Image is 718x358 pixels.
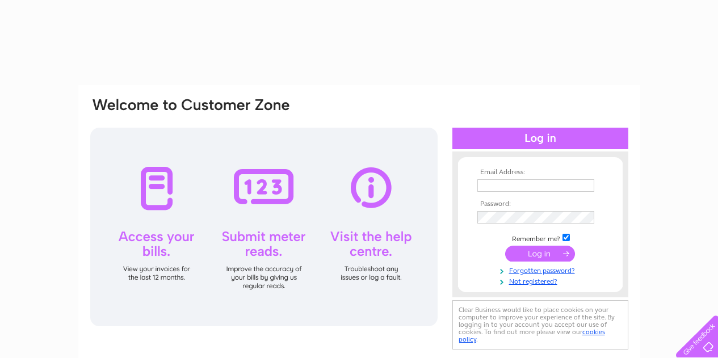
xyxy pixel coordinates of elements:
[452,300,628,349] div: Clear Business would like to place cookies on your computer to improve your experience of the sit...
[475,200,606,208] th: Password:
[459,328,605,343] a: cookies policy
[505,246,575,262] input: Submit
[477,275,606,286] a: Not registered?
[475,169,606,176] th: Email Address:
[475,232,606,243] td: Remember me?
[477,264,606,275] a: Forgotten password?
